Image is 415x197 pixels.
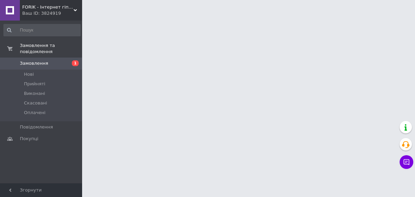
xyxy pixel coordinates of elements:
[24,71,34,77] span: Нові
[400,155,413,169] button: Чат з покупцем
[22,4,74,10] span: FORIK - Інтернет гіпермаркет
[24,90,45,97] span: Виконані
[3,24,81,36] input: Пошук
[20,42,82,55] span: Замовлення та повідомлення
[72,60,79,66] span: 1
[22,10,82,16] div: Ваш ID: 3824919
[24,81,45,87] span: Прийняті
[20,124,53,130] span: Повідомлення
[20,60,48,66] span: Замовлення
[20,136,38,142] span: Покупці
[24,110,46,116] span: Оплачені
[24,100,47,106] span: Скасовані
